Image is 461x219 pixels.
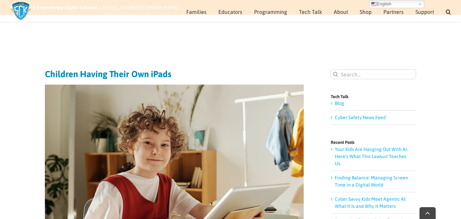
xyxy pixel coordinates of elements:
a: Blog [335,101,344,106]
span: Support [415,9,434,15]
span: Shop [360,9,372,15]
input: Search... [331,69,416,79]
input: Search [331,69,341,79]
span: Programming [254,9,287,15]
a: Your Kids Are Hanging Out With AI. Here’s What This Lawsuit Teaches Us. [335,147,408,166]
h1: Children Having Their Own iPads [45,69,304,79]
span: Partners [383,9,404,15]
span: About [334,9,348,15]
a: Cyber Safety News Feed [335,115,386,120]
span: Tech Talk [299,9,322,15]
a: Cyber Savvy Kids Meet Agentic AI: What It Is and Why It Matters [335,196,406,209]
img: en [371,1,377,7]
span: Educators [218,9,242,15]
a: Finding Balance: Managing Screen Time in a Digital World [335,175,408,188]
span: Families [186,9,207,15]
h4: Tech Talk [331,94,416,99]
img: Savvy Cyber Kids Logo [10,2,31,20]
h4: Recent Posts [331,140,416,145]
